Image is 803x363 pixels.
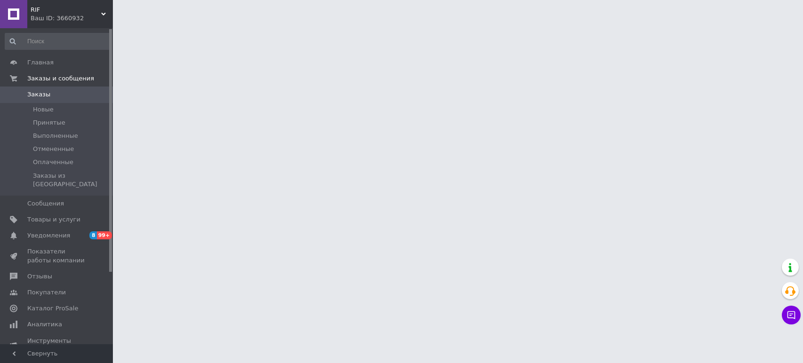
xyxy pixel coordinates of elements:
span: Оплаченные [33,158,73,166]
span: Товары и услуги [27,215,80,224]
span: 99+ [97,231,112,239]
span: Главная [27,58,54,67]
span: 8 [89,231,97,239]
button: Чат с покупателем [782,306,801,324]
span: RIF [31,6,101,14]
span: Выполненные [33,132,78,140]
span: Отзывы [27,272,52,281]
span: Заказы и сообщения [27,74,94,83]
span: Инструменты вебмастера и SEO [27,337,87,354]
input: Поиск [5,33,111,50]
span: Покупатели [27,288,66,297]
span: Показатели работы компании [27,247,87,264]
span: Новые [33,105,54,114]
span: Сообщения [27,199,64,208]
span: Каталог ProSale [27,304,78,313]
span: Отмененные [33,145,74,153]
span: Уведомления [27,231,70,240]
span: Заказы из [GEOGRAPHIC_DATA] [33,172,110,189]
span: Аналитика [27,320,62,329]
div: Ваш ID: 3660932 [31,14,113,23]
span: Принятые [33,118,65,127]
span: Заказы [27,90,50,99]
